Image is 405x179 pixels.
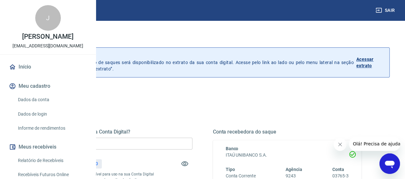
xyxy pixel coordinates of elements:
h5: Conta recebedora do saque [213,129,362,135]
iframe: Mensagem da empresa [349,137,400,151]
a: Dados da conta [15,93,88,106]
button: Meu cadastro [8,79,88,93]
p: [PERSON_NAME] [22,33,73,40]
a: Relatório de Recebíveis [15,154,88,167]
div: J [35,5,61,31]
p: [EMAIL_ADDRESS][DOMAIN_NAME] [12,43,83,49]
span: Tipo [226,167,235,172]
a: Informe de rendimentos [15,122,88,135]
button: Sair [374,4,397,16]
h6: ITAÚ UNIBANCO S.A. [226,152,349,159]
p: Acessar extrato [356,56,384,69]
iframe: Botão para abrir a janela de mensagens [379,153,400,174]
h5: Quanto deseja sacar da Conta Digital? [44,129,192,135]
iframe: Fechar mensagem [334,138,346,151]
p: Histórico de saques [35,53,354,59]
span: Olá! Precisa de ajuda? [4,4,54,10]
span: Agência [286,167,302,172]
span: Conta [332,167,344,172]
a: Acessar extrato [356,53,384,72]
p: R$ 424,30 [78,160,98,167]
span: Banco [226,146,239,151]
a: Início [8,60,88,74]
a: Dados de login [15,108,88,121]
button: Meus recebíveis [8,140,88,154]
p: A partir de agora, o histórico de saques será disponibilizado no extrato da sua conta digital. Ac... [35,53,354,72]
h3: Saque [15,33,390,42]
